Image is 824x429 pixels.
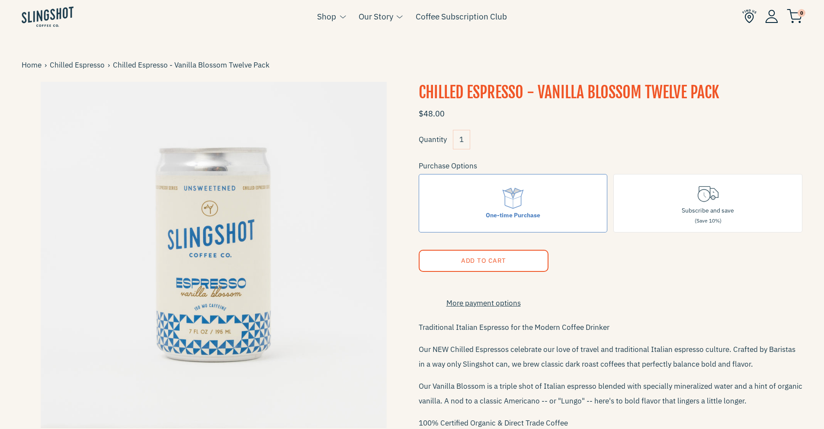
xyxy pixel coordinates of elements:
img: Find Us [742,9,757,23]
a: Chilled Espresso [50,59,108,71]
p: Traditional Italian Espresso for the Modern Coffee Drinker [419,320,803,335]
p: Our Vanilla Blossom is a triple shot of Italian espresso blended with specially mineralized water... [419,379,803,408]
img: Account [765,10,778,23]
span: Add to Cart [461,256,506,264]
legend: Purchase Options [419,160,477,172]
span: (Save 10%) [695,217,721,224]
img: cart [787,9,802,23]
a: Shop [317,10,336,23]
a: 0 [787,11,802,22]
button: Add to Cart [419,250,548,272]
span: › [108,59,113,71]
p: Our NEW Chilled Espressos celebrate our love of travel and traditional Italian espresso culture. ... [419,342,803,371]
span: 0 [798,9,805,17]
span: Subscribe and save [682,206,734,214]
a: Home [22,59,45,71]
a: Our Story [359,10,393,23]
a: Coffee Subscription Club [416,10,507,23]
h1: Chilled Espresso - Vanilla Blossom Twelve Pack [419,82,803,103]
img: Chilled Espresso - Vanilla Blossom Twelve Pack [22,82,406,428]
span: $48.00 [419,109,445,119]
a: More payment options [419,297,548,309]
label: Quantity [419,135,447,144]
span: Chilled Espresso - Vanilla Blossom Twelve Pack [113,59,273,71]
span: › [45,59,50,71]
div: One-time Purchase [486,210,540,220]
